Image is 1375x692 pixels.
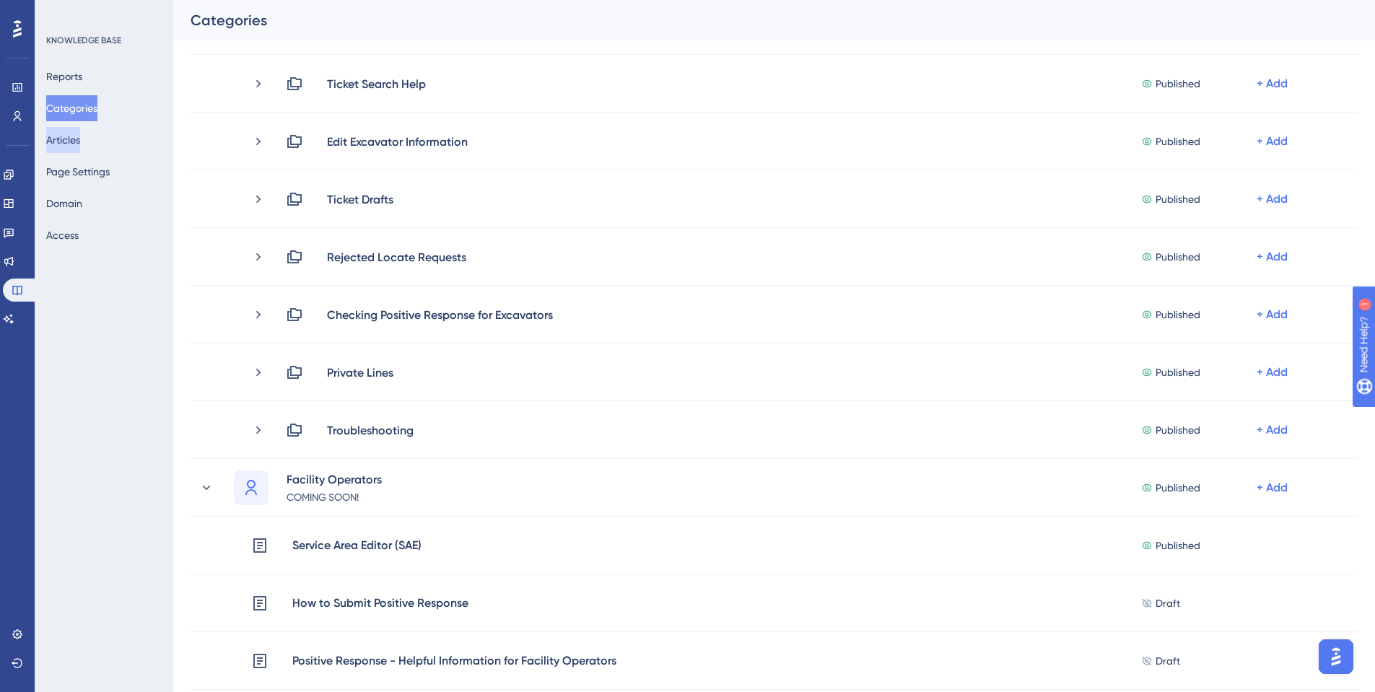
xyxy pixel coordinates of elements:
[1156,421,1200,439] span: Published
[326,248,467,266] div: Rejected Locate Requests
[1257,248,1288,266] div: + Add
[1156,364,1200,381] span: Published
[46,63,82,89] button: Reports
[100,7,105,19] div: 1
[1156,595,1180,612] span: Draft
[286,488,383,505] div: COMING SOON!
[1156,537,1200,554] span: Published
[1257,190,1288,208] div: + Add
[191,10,1322,30] div: Categories
[46,95,97,121] button: Categories
[1156,652,1180,670] span: Draft
[326,190,394,208] div: Ticket Drafts
[46,35,121,46] div: KNOWLEDGE BASE
[286,470,383,488] div: Facility Operators
[46,222,79,248] button: Access
[326,306,554,323] div: Checking Positive Response for Excavators
[326,75,427,92] div: Ticket Search Help
[1156,75,1200,92] span: Published
[326,364,394,381] div: Private Lines
[1257,364,1288,381] div: + Add
[1257,306,1288,323] div: + Add
[292,652,617,670] div: Positive Response - Helpful Information for Facility Operators
[1156,479,1200,496] span: Published
[1156,133,1200,150] span: Published
[326,133,468,150] div: Edit Excavator Information
[1257,75,1288,92] div: + Add
[46,190,82,216] button: Domain
[46,127,80,153] button: Articles
[326,421,414,439] div: Troubleshooting
[46,159,110,185] button: Page Settings
[1257,421,1288,439] div: + Add
[292,594,469,613] div: How to Submit Positive Response
[34,4,90,21] span: Need Help?
[292,536,422,555] div: Service Area Editor (SAE)
[1156,190,1200,208] span: Published
[1257,479,1288,496] div: + Add
[1257,133,1288,150] div: + Add
[1156,306,1200,323] span: Published
[1314,635,1358,678] iframe: UserGuiding AI Assistant Launcher
[1156,248,1200,266] span: Published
